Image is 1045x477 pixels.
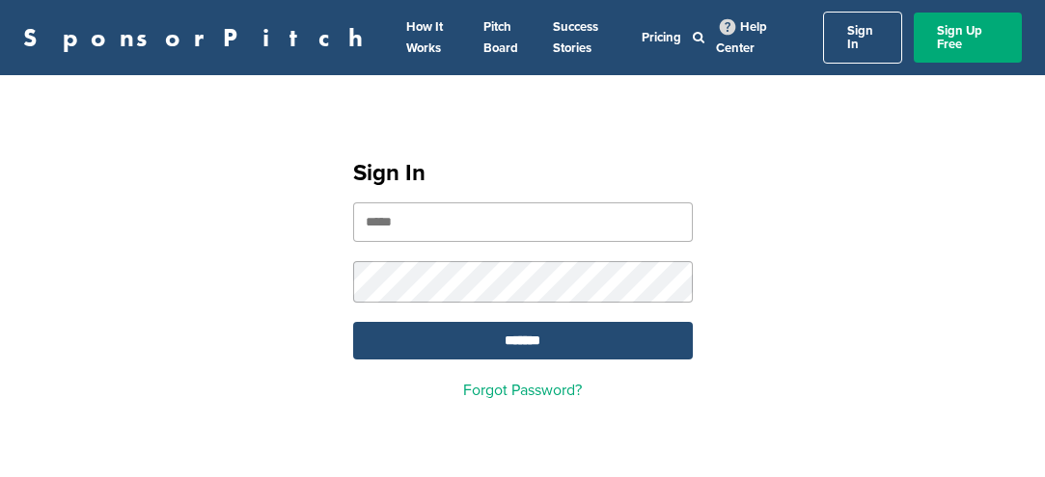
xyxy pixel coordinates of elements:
a: Forgot Password? [463,381,582,400]
a: How It Works [406,19,443,56]
a: Sign In [823,12,903,64]
a: Pitch Board [483,19,518,56]
h1: Sign In [353,156,693,191]
a: SponsorPitch [23,25,375,50]
a: Success Stories [553,19,598,56]
a: Help Center [716,15,767,60]
a: Sign Up Free [914,13,1022,63]
a: Pricing [642,30,681,45]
